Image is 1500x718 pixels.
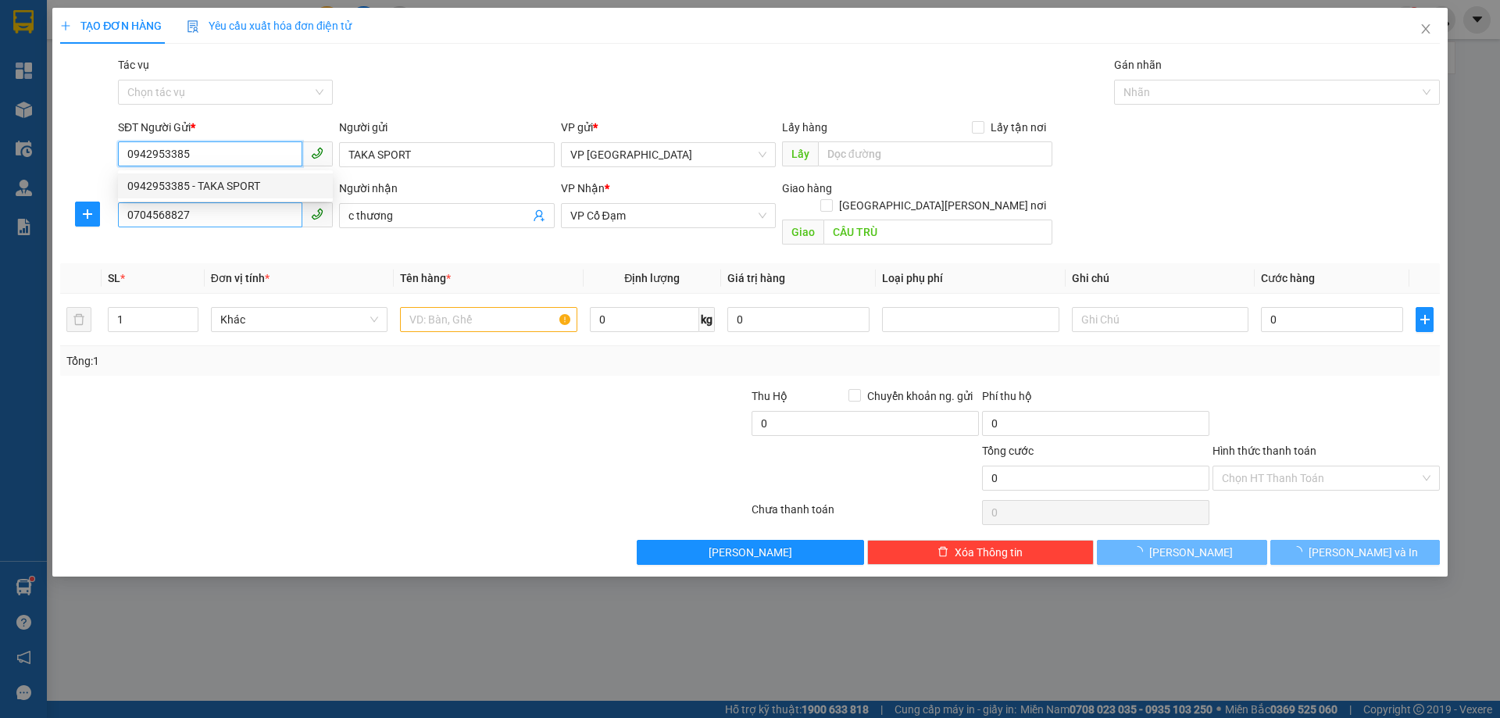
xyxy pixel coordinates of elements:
[1132,546,1149,557] span: loading
[637,540,864,565] button: [PERSON_NAME]
[118,173,333,198] div: 0942953385 - TAKA SPORT
[782,141,818,166] span: Lấy
[699,307,715,332] span: kg
[561,182,605,195] span: VP Nhận
[400,307,577,332] input: VD: Bàn, Ghế
[752,390,787,402] span: Thu Hộ
[146,58,653,77] li: Hotline: 1900252555
[1270,540,1440,565] button: [PERSON_NAME] và In
[1097,540,1266,565] button: [PERSON_NAME]
[1212,445,1316,457] label: Hình thức thanh toán
[876,263,1065,294] th: Loại phụ phí
[1261,272,1315,284] span: Cước hàng
[1416,313,1432,326] span: plus
[339,119,554,136] div: Người gửi
[311,208,323,220] span: phone
[1291,546,1309,557] span: loading
[782,182,832,195] span: Giao hàng
[782,121,827,134] span: Lấy hàng
[937,546,948,559] span: delete
[146,38,653,58] li: Cổ Đạm, xã [GEOGRAPHIC_DATA], [GEOGRAPHIC_DATA]
[782,220,823,245] span: Giao
[1149,544,1233,561] span: [PERSON_NAME]
[533,209,545,222] span: user-add
[187,20,352,32] span: Yêu cầu xuất hóa đơn điện tử
[570,204,766,227] span: VP Cổ Đạm
[955,544,1023,561] span: Xóa Thông tin
[561,119,776,136] div: VP gửi
[118,119,333,136] div: SĐT Người Gửi
[339,180,554,197] div: Người nhận
[20,20,98,98] img: logo.jpg
[60,20,162,32] span: TẠO ĐƠN HÀNG
[982,445,1034,457] span: Tổng cước
[108,272,120,284] span: SL
[984,119,1052,136] span: Lấy tận nơi
[818,141,1052,166] input: Dọc đường
[867,540,1095,565] button: deleteXóa Thông tin
[1416,307,1433,332] button: plus
[220,308,378,331] span: Khác
[66,307,91,332] button: delete
[1309,544,1418,561] span: [PERSON_NAME] và In
[187,20,199,33] img: icon
[727,272,785,284] span: Giá trị hàng
[311,147,323,159] span: phone
[118,59,149,71] label: Tác vụ
[1404,8,1448,52] button: Close
[823,220,1052,245] input: Dọc đường
[400,272,451,284] span: Tên hàng
[1114,59,1162,71] label: Gán nhãn
[60,20,71,31] span: plus
[861,388,979,405] span: Chuyển khoản ng. gửi
[709,544,792,561] span: [PERSON_NAME]
[211,272,270,284] span: Đơn vị tính
[750,501,980,528] div: Chưa thanh toán
[1420,23,1432,35] span: close
[75,202,100,227] button: plus
[982,388,1209,411] div: Phí thu hộ
[127,177,323,195] div: 0942953385 - TAKA SPORT
[20,113,233,166] b: GỬI : VP [GEOGRAPHIC_DATA]
[76,208,99,220] span: plus
[624,272,680,284] span: Định lượng
[66,352,579,370] div: Tổng: 1
[727,307,870,332] input: 0
[1072,307,1248,332] input: Ghi Chú
[570,143,766,166] span: VP Mỹ Đình
[833,197,1052,214] span: [GEOGRAPHIC_DATA][PERSON_NAME] nơi
[1066,263,1255,294] th: Ghi chú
